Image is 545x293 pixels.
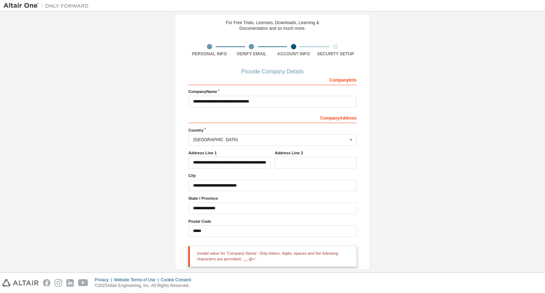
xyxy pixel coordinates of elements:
div: Account Info [272,51,315,57]
label: Postal Code [188,219,357,224]
div: Invalid value for 'Company Name'. Only letters, digits, spaces and the following characters are p... [188,246,357,267]
label: Address Line 1 [188,150,270,156]
img: linkedin.svg [66,279,74,287]
div: Company Address [188,112,357,123]
label: Country [188,127,357,133]
img: facebook.svg [43,279,50,287]
div: Personal Info [188,51,231,57]
label: City [188,173,357,178]
div: Company Info [188,74,357,85]
div: For Free Trials, Licenses, Downloads, Learning & Documentation and so much more. [226,20,319,31]
div: Create an Altair One Account [218,7,327,16]
div: Website Terms of Use [114,277,161,283]
label: Company Name [188,89,357,94]
div: [GEOGRAPHIC_DATA] [193,138,348,142]
label: State / Province [188,195,357,201]
div: Security Setup [315,51,357,57]
div: Cookie Consent [161,277,195,283]
div: Privacy [95,277,114,283]
img: youtube.svg [78,279,88,287]
label: Address Line 2 [275,150,357,156]
div: Verify Email [231,51,273,57]
div: Provide Company Details [188,70,357,74]
img: Altair One [4,2,92,9]
img: altair_logo.svg [2,279,39,287]
p: © 2025 Altair Engineering, Inc. All Rights Reserved. [95,283,196,289]
img: instagram.svg [55,279,62,287]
